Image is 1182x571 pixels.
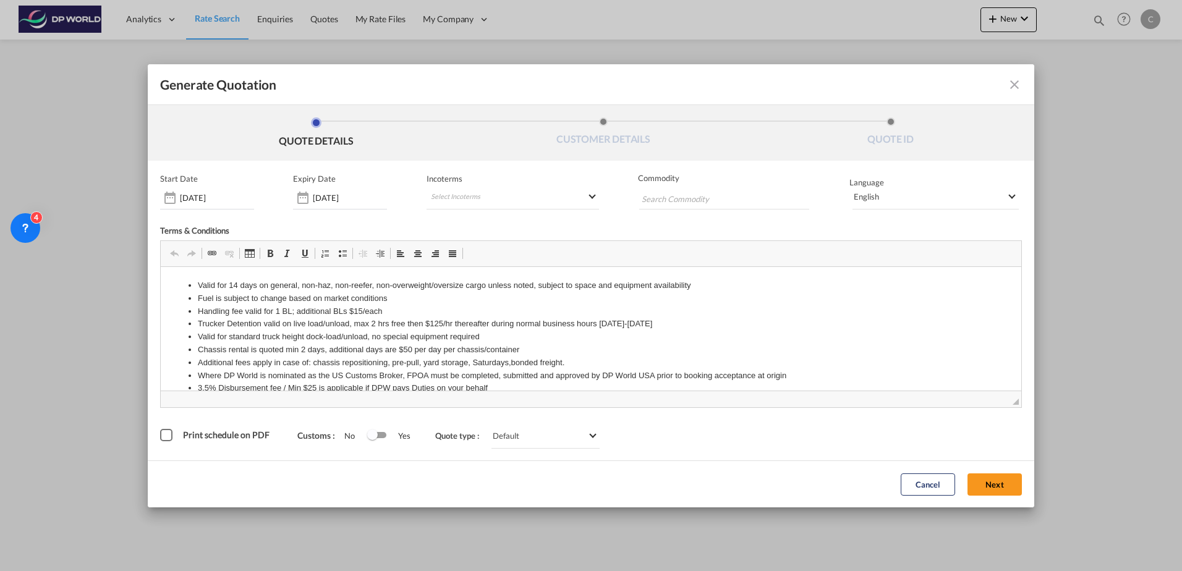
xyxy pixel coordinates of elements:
[392,245,409,261] a: Align Left
[642,189,759,209] input: Search Commodity
[183,245,200,261] a: Redo (Ctrl+Y)
[160,226,591,240] div: Terms & Conditions
[435,431,488,441] span: Quote type :
[297,430,344,441] span: Customs :
[261,245,279,261] a: Bold (Ctrl+B)
[334,245,351,261] a: Insert/Remove Bulleted List
[37,115,823,128] li: 3.5% Disbursement fee / Min $25 is applicable if DPW pays Duties on your behalf
[37,77,823,90] li: Chassis rental is quoted min 2 days, additional days are $50 per day per chassis/container
[460,117,747,151] li: CUSTOMER DETAILS
[161,267,1021,391] iframe: Editor, editor86
[180,193,254,203] input: Start date
[37,38,823,51] li: Handling fee valid for 1 BL; additional BLs $15/each
[1013,399,1019,405] span: Resize
[183,429,270,440] span: Print schedule on PDF
[160,174,198,184] p: Start Date
[172,117,460,151] li: QUOTE DETAILS
[409,245,427,261] a: Center
[37,51,823,64] li: Trucker Detention valid on live load/unload, max 2 hrs free then $125/hr thereafter during normal...
[148,64,1034,507] md-dialog: Generate QuotationQUOTE ...
[747,117,1034,151] li: QUOTE ID
[160,429,273,442] md-checkbox: Print schedule on PDF
[296,245,313,261] a: Underline (Ctrl+U)
[967,473,1022,496] button: Next
[160,77,276,93] span: Generate Quotation
[37,64,823,77] li: Valid for standard truck height dock-load/unload, no special equipment required
[854,192,879,201] div: English
[317,245,334,261] a: Insert/Remove Numbered List
[37,103,823,116] li: Where DP World is nominated as the US Customs Broker, FPOA must be completed, submitted and appro...
[293,174,336,184] p: Expiry Date
[37,12,823,25] li: Valid for 14 days on general, non-haz, non-reefer, non-overweight/oversize cargo unless noted, su...
[221,245,238,261] a: Unlink
[166,245,183,261] a: Undo (Ctrl+Z)
[427,245,444,261] a: Align Right
[344,431,367,441] span: No
[203,245,221,261] a: Link (Ctrl+K)
[37,90,823,103] li: Additional fees apply in case of: chassis repositioning, pre-pull, yard storage, Saturdays,bonded...
[386,431,410,441] span: Yes
[1007,77,1022,92] md-icon: icon-close fg-AAA8AD cursor m-0
[241,245,258,261] a: Table
[444,245,461,261] a: Justify
[901,473,955,496] button: Cancel
[427,174,599,184] span: Incoterms
[367,426,386,445] md-switch: Switch 1
[37,25,823,38] li: Fuel is subject to change based on market conditions
[12,12,848,226] body: Editor, editor86
[493,431,519,441] div: Default
[279,245,296,261] a: Italic (Ctrl+I)
[849,177,884,187] span: Language
[313,193,387,203] input: Expiry date
[354,245,372,261] a: Decrease Indent
[639,188,809,209] md-chips-wrap: Chips container with autocompletion. Enter the text area, type text to search, and then use the u...
[427,187,599,209] md-select: Select Incoterms
[638,173,810,183] span: Commodity
[372,245,389,261] a: Increase Indent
